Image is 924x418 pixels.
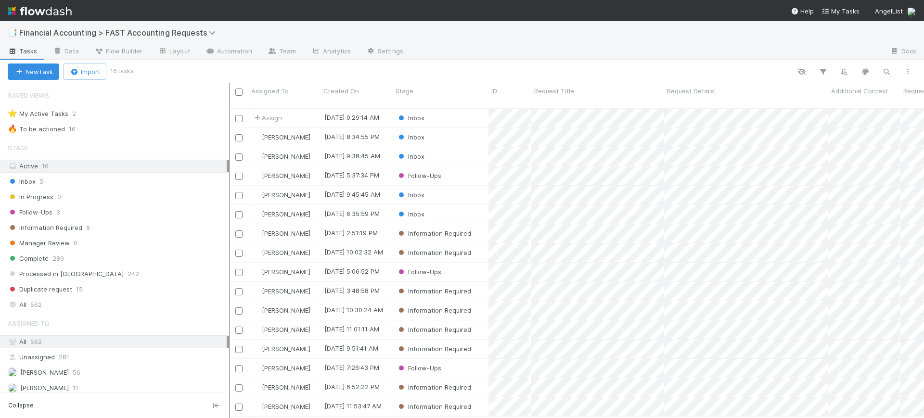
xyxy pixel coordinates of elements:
img: avatar_8d06466b-a936-4205-8f52-b0cc03e2a179.png [253,364,260,372]
div: [DATE] 11:01:11 AM [324,324,379,334]
span: Follow-Ups [397,268,441,276]
span: 56 [73,367,80,379]
div: Information Required [397,382,471,392]
div: Help [791,6,814,16]
input: Toggle Row Selected [235,307,243,315]
div: [DATE] 6:35:59 PM [324,209,380,218]
div: Assign [252,113,282,123]
input: Toggle Row Selected [235,250,243,257]
img: avatar_e5ec2f5b-afc7-4357-8cf1-2139873d70b1.png [253,306,260,314]
img: avatar_c7c7de23-09de-42ad-8e02-7981c37ee075.png [253,268,260,276]
input: Toggle Row Selected [235,288,243,295]
span: 3 [56,206,60,218]
div: Information Required [397,286,471,296]
div: Follow-Ups [397,171,441,180]
span: Follow-Ups [8,206,52,218]
span: Information Required [397,229,471,237]
span: Assigned To [8,314,50,333]
div: [PERSON_NAME] [252,228,310,238]
span: [PERSON_NAME] [262,229,310,237]
div: Follow-Ups [397,363,441,373]
div: Unassigned [8,351,227,363]
div: [DATE] 10:02:32 AM [324,247,383,257]
div: [PERSON_NAME] [252,248,310,257]
div: Information Required [397,344,471,354]
img: avatar_030f5503-c087-43c2-95d1-dd8963b2926c.png [8,383,17,393]
span: Additional Context [831,86,888,96]
input: Toggle Row Selected [235,230,243,238]
div: [DATE] 7:26:43 PM [324,363,379,372]
span: Assigned To [251,86,289,96]
span: 15 [76,283,83,295]
span: Saved Views [8,86,49,105]
div: [PERSON_NAME] [252,267,310,277]
span: 📑 [8,28,17,37]
img: avatar_c7c7de23-09de-42ad-8e02-7981c37ee075.png [253,287,260,295]
div: Active [8,160,227,172]
span: [PERSON_NAME] [262,152,310,160]
div: [DATE] 5:37:34 PM [324,170,379,180]
div: Inbox [397,209,424,219]
span: Stage [8,138,28,157]
span: [PERSON_NAME] [262,249,310,256]
span: [PERSON_NAME] [20,368,69,376]
span: Follow-Ups [397,364,441,372]
span: 5 [39,176,43,188]
span: Complete [8,253,49,265]
div: Inbox [397,113,424,123]
div: Follow-Ups [397,267,441,277]
span: Inbox [8,176,36,188]
input: Toggle Row Selected [235,327,243,334]
div: [DATE] 9:51:41 AM [324,343,378,353]
span: Collapse [8,401,34,410]
span: 2 [72,108,86,120]
a: My Tasks [821,6,860,16]
span: [PERSON_NAME] [262,287,310,295]
input: Toggle Row Selected [235,153,243,161]
a: Team [260,44,304,60]
span: Manager Review [8,237,70,249]
div: [DATE] 2:51:19 PM [324,228,378,238]
span: Information Required [397,287,471,295]
img: avatar_c0d2ec3f-77e2-40ea-8107-ee7bdb5edede.png [253,345,260,353]
div: All [8,336,227,348]
span: [PERSON_NAME] [262,364,310,372]
span: ID [491,86,497,96]
span: Request Title [534,86,574,96]
img: avatar_fee1282a-8af6-4c79-b7c7-bf2cfad99775.png [253,229,260,237]
span: Inbox [397,152,424,160]
span: 242 [128,268,139,280]
span: 0 [74,237,77,249]
input: Toggle All Rows Selected [235,89,243,96]
span: Tasks [8,46,38,56]
img: avatar_fee1282a-8af6-4c79-b7c7-bf2cfad99775.png [907,7,916,16]
span: 16 [42,162,49,170]
div: Information Required [397,325,471,334]
span: Inbox [397,191,424,199]
div: [DATE] 3:48:58 PM [324,286,380,295]
span: In Progress [8,191,53,203]
span: [PERSON_NAME] [262,172,310,179]
div: [DATE] 5:06:52 PM [324,266,380,276]
img: avatar_c0d2ec3f-77e2-40ea-8107-ee7bdb5edede.png [253,152,260,160]
span: Created On [323,86,359,96]
span: Inbox [397,114,424,122]
div: Information Required [397,402,471,411]
div: Inbox [397,152,424,161]
span: [PERSON_NAME] [262,133,310,141]
span: Duplicate request [8,283,72,295]
input: Toggle Row Selected [235,173,243,180]
div: [PERSON_NAME] [252,190,310,200]
a: Docs [882,44,924,60]
span: 8 [86,222,90,234]
div: Inbox [397,190,424,200]
span: Information Required [397,249,471,256]
input: Toggle Row Selected [235,384,243,392]
span: 16 [69,123,85,135]
a: Layout [150,44,198,60]
div: My Active Tasks [8,108,68,120]
div: [PERSON_NAME] [252,132,310,142]
div: [DATE] 10:30:24 AM [324,305,383,315]
span: Inbox [397,133,424,141]
span: Inbox [397,210,424,218]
